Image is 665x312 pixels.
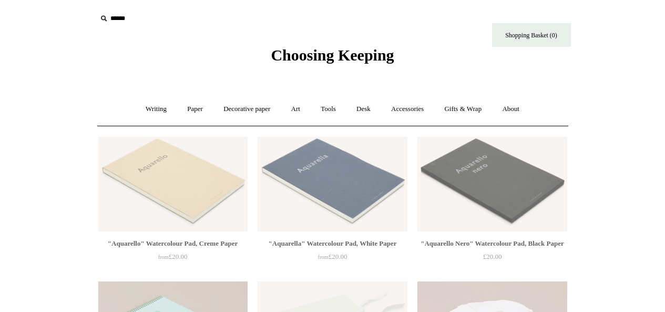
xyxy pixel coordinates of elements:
a: "Aquarello Nero" Watercolour Pad, Black Paper £20.00 [417,237,567,280]
a: Decorative paper [214,95,280,123]
a: "Aquarello" Watercolour Pad, Creme Paper from£20.00 [98,237,248,280]
a: Choosing Keeping [271,55,394,62]
span: £20.00 [318,253,347,260]
div: "Aquarella" Watercolour Pad, White Paper [260,237,404,250]
a: Shopping Basket (0) [492,23,571,47]
img: "Aquarella" Watercolour Pad, White Paper [258,137,407,232]
a: Accessories [382,95,433,123]
img: "Aquarello" Watercolour Pad, Creme Paper [98,137,248,232]
span: £20.00 [158,253,188,260]
span: £20.00 [483,253,502,260]
span: from [318,254,329,260]
div: "Aquarello Nero" Watercolour Pad, Black Paper [420,237,564,250]
a: "Aquarella" Watercolour Pad, White Paper from£20.00 [258,237,407,280]
a: Art [282,95,310,123]
a: "Aquarello" Watercolour Pad, Creme Paper "Aquarello" Watercolour Pad, Creme Paper [98,137,248,232]
div: "Aquarello" Watercolour Pad, Creme Paper [101,237,245,250]
a: Desk [347,95,380,123]
span: Choosing Keeping [271,46,394,64]
a: "Aquarello Nero" Watercolour Pad, Black Paper "Aquarello Nero" Watercolour Pad, Black Paper [417,137,567,232]
a: Tools [311,95,345,123]
a: "Aquarella" Watercolour Pad, White Paper "Aquarella" Watercolour Pad, White Paper [258,137,407,232]
a: Paper [178,95,212,123]
a: Gifts & Wrap [435,95,491,123]
span: from [158,254,169,260]
a: Writing [136,95,176,123]
a: About [493,95,529,123]
img: "Aquarello Nero" Watercolour Pad, Black Paper [417,137,567,232]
